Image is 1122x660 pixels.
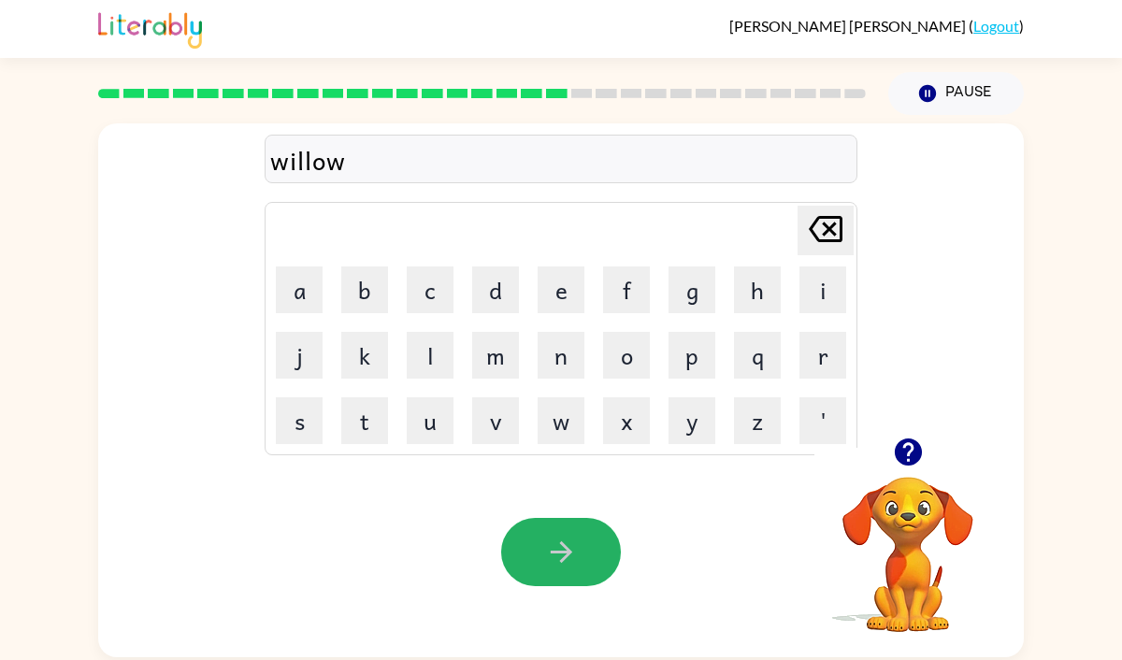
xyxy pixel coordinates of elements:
img: Literably [98,7,202,49]
button: m [472,332,519,379]
button: s [276,397,323,444]
a: Logout [973,17,1019,35]
button: f [603,266,650,313]
span: [PERSON_NAME] [PERSON_NAME] [729,17,969,35]
button: w [538,397,584,444]
button: b [341,266,388,313]
button: u [407,397,453,444]
button: l [407,332,453,379]
button: v [472,397,519,444]
button: h [734,266,781,313]
div: willow [270,140,852,179]
button: y [669,397,715,444]
video: Your browser must support playing .mp4 files to use Literably. Please try using another browser. [814,448,1001,635]
button: g [669,266,715,313]
button: d [472,266,519,313]
button: r [799,332,846,379]
button: ' [799,397,846,444]
button: Pause [888,72,1024,115]
button: o [603,332,650,379]
button: e [538,266,584,313]
button: c [407,266,453,313]
button: z [734,397,781,444]
button: t [341,397,388,444]
div: ( ) [729,17,1024,35]
button: q [734,332,781,379]
button: x [603,397,650,444]
button: k [341,332,388,379]
button: j [276,332,323,379]
button: i [799,266,846,313]
button: a [276,266,323,313]
button: p [669,332,715,379]
button: n [538,332,584,379]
